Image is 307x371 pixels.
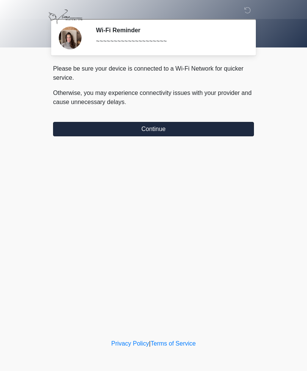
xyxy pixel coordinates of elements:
[53,88,254,107] p: Otherwise, you may experience connectivity issues with your provider and cause unnecessary delays
[53,122,254,136] button: Continue
[53,64,254,82] p: Please be sure your device is connected to a Wi-Fi Network for quicker service.
[111,340,149,347] a: Privacy Policy
[45,6,85,28] img: Viona Medical Spa Logo
[59,27,81,49] img: Agent Avatar
[149,340,150,347] a: |
[96,37,243,46] div: ~~~~~~~~~~~~~~~~~~~~
[150,340,196,347] a: Terms of Service
[125,99,126,105] span: .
